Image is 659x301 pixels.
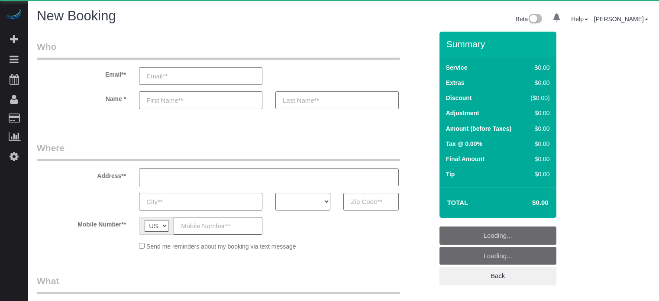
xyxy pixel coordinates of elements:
label: Adjustment [446,109,479,117]
div: $0.00 [527,124,550,133]
div: $0.00 [527,155,550,163]
span: Send me reminders about my booking via text message [146,243,296,250]
label: Extras [446,78,465,87]
label: Discount [446,94,472,102]
div: $0.00 [527,109,550,117]
input: Mobile Number** [174,217,262,235]
label: Service [446,63,468,72]
img: Automaid Logo [5,9,23,21]
a: Beta [516,16,543,23]
label: Tip [446,170,455,178]
label: Mobile Number** [30,217,132,229]
label: Final Amount [446,155,485,163]
strong: Total [447,199,468,206]
legend: Who [37,40,400,60]
input: Zip Code** [343,193,398,210]
input: First Name** [139,91,262,109]
h3: Summary [446,39,552,49]
img: New interface [528,14,542,25]
a: Back [439,267,556,285]
span: New Booking [37,8,116,23]
div: $0.00 [527,139,550,148]
label: Name * [30,91,132,103]
a: [PERSON_NAME] [594,16,648,23]
h4: $0.00 [506,199,548,207]
div: $0.00 [527,63,550,72]
legend: What [37,275,400,294]
label: Tax @ 0.00% [446,139,482,148]
div: ($0.00) [527,94,550,102]
legend: Where [37,142,400,161]
div: $0.00 [527,78,550,87]
label: Amount (before Taxes) [446,124,511,133]
div: $0.00 [527,170,550,178]
input: Last Name** [275,91,399,109]
a: Help [571,16,588,23]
